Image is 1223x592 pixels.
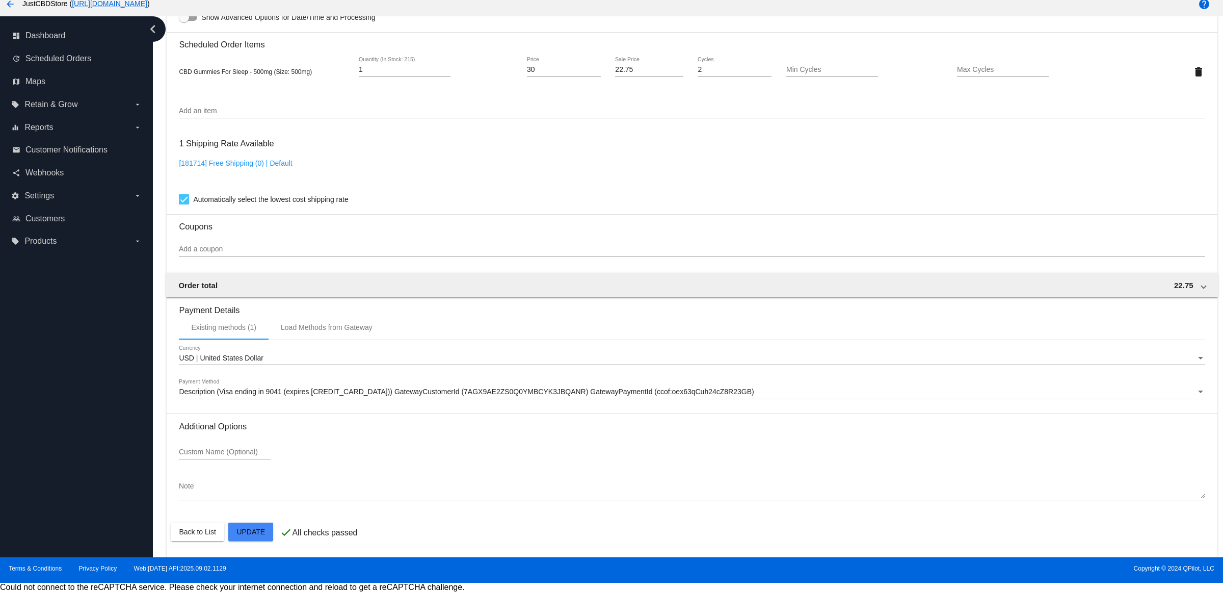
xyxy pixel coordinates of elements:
i: arrow_drop_down [134,237,142,245]
i: update [12,55,20,63]
span: Reports [24,123,53,132]
i: share [12,169,20,177]
i: dashboard [12,32,20,40]
i: arrow_drop_down [134,123,142,132]
input: Sale Price [615,66,683,74]
span: Description (Visa ending in 9041 (expires [CREDIT_CARD_DATA])) GatewayCustomerId (7AGX9AE2ZS0Q0YM... [179,388,754,396]
span: Order total [178,281,218,290]
mat-select: Payment Method [179,388,1205,396]
a: share Webhooks [12,165,142,181]
span: USD | United States Dollar [179,354,263,362]
input: Quantity (In Stock: 215) [359,66,450,74]
span: Automatically select the lowest cost shipping rate [193,193,348,205]
mat-icon: check [280,526,292,538]
button: Update [228,523,273,541]
input: Price [527,66,601,74]
span: Webhooks [25,168,64,177]
span: Copyright © 2024 QPilot, LLC [620,565,1214,572]
h3: Payment Details [179,298,1205,315]
span: 22.75 [1174,281,1193,290]
span: Customers [25,214,65,223]
span: Products [24,237,57,246]
a: Terms & Conditions [9,565,62,572]
span: Scheduled Orders [25,54,91,63]
input: Add an item [179,107,1205,115]
input: Max Cycles [957,66,1049,74]
h3: Coupons [179,214,1205,231]
i: people_outline [12,215,20,223]
h3: Additional Options [179,422,1205,431]
a: map Maps [12,73,142,90]
a: Privacy Policy [79,565,117,572]
i: local_offer [11,100,19,109]
span: Retain & Grow [24,100,77,109]
input: Min Cycles [786,66,878,74]
a: Web:[DATE] API:2025.09.02.1129 [134,565,226,572]
input: Add a coupon [179,245,1205,253]
i: chevron_left [145,21,161,37]
div: Load Methods from Gateway [281,323,373,331]
i: local_offer [11,237,19,245]
mat-icon: delete [1192,66,1205,78]
a: people_outline Customers [12,211,142,227]
a: dashboard Dashboard [12,28,142,44]
i: email [12,146,20,154]
h3: 1 Shipping Rate Available [179,133,274,155]
i: arrow_drop_down [134,100,142,109]
i: map [12,78,20,86]
a: email Customer Notifications [12,142,142,158]
i: equalizer [11,123,19,132]
span: CBD Gummies For Sleep - 500mg (Size: 500mg) [179,68,312,75]
mat-expansion-panel-header: Order total 22.75 [166,273,1217,297]
i: arrow_drop_down [134,192,142,200]
h3: Scheduled Order Items [179,32,1205,49]
a: update Scheduled Orders [12,50,142,67]
span: Maps [25,77,45,86]
i: settings [11,192,19,200]
button: Back to List [171,523,224,541]
span: Dashboard [25,31,65,40]
a: [181714] Free Shipping (0) | Default [179,159,292,167]
input: Custom Name (Optional) [179,448,271,456]
p: All checks passed [292,528,357,537]
div: Existing methods (1) [191,323,256,331]
span: Settings [24,191,54,200]
input: Cycles [698,66,772,74]
span: Show Advanced Options for Date/Time and Processing [201,12,375,22]
span: Back to List [179,528,216,536]
mat-select: Currency [179,354,1205,363]
span: Update [236,528,265,536]
span: Customer Notifications [25,145,108,155]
